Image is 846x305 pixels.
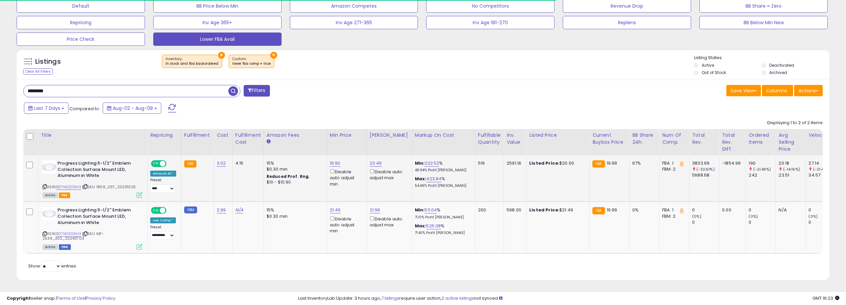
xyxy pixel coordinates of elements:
a: 322.52 [424,160,439,167]
small: FBA [592,207,605,214]
div: % [415,207,470,219]
div: 0 [692,219,719,225]
button: Repricing [17,16,145,29]
small: (-32.61%) [696,167,714,172]
div: $10 - $10.90 [267,180,322,185]
a: 511.04 [424,207,437,213]
div: FBM: 2 [662,213,684,219]
span: Inventory : [166,56,218,66]
a: B07NGZG9HX [56,231,81,237]
div: 0 [692,207,719,213]
a: 21.49 [330,207,341,213]
small: (0%) [692,214,701,219]
div: % [415,223,470,235]
span: Custom: [232,56,271,66]
span: All listings currently available for purchase on Amazon [43,244,58,250]
button: Lower FBA Avail [153,33,282,46]
span: Columns [766,87,787,94]
div: lower fba comp = true [232,61,271,66]
b: Progress Lighting 5-1/2" Emblem Collection Surface Mount LED, Aluminum in White [58,160,138,181]
a: 3.02 [217,160,226,167]
button: × [218,52,225,59]
div: 242 [749,172,776,178]
small: (-21.49%) [753,167,771,172]
b: Min: [415,207,425,213]
label: Deactivated [769,62,794,68]
div: Amazon Fees [267,132,324,139]
div: [PERSON_NAME] [370,132,409,139]
div: N/A [779,207,800,213]
div: 598.00 [507,207,521,213]
span: Show: entries [28,263,76,269]
div: 15% [267,207,322,213]
div: 0 [749,207,776,213]
img: 31DfbbSbcyL._SL40_.jpg [43,160,56,174]
div: Title [41,132,145,139]
span: FBM [59,244,71,250]
div: 2591.16 [507,160,521,166]
p: 48.94% Profit [PERSON_NAME] [415,168,470,173]
div: ASIN: [43,207,142,249]
button: Inv Age 365+ [153,16,282,29]
label: Archived [769,70,787,75]
div: -1854.99 [722,160,741,166]
div: FBA: 1 [662,160,684,166]
b: Reduced Prof. Rng. [267,174,310,179]
th: The percentage added to the cost of goods (COGS) that forms the calculator for Min & Max prices. [412,129,475,155]
p: 54.49% Profit [PERSON_NAME] [415,184,470,188]
button: Save View [726,85,761,96]
div: 20.18 [779,160,805,166]
div: 0 [808,207,835,213]
div: Displaying 1 to 2 of 2 items [767,120,823,126]
div: Cost [217,132,230,139]
div: FBA: 1 [662,207,684,213]
span: All listings currently available for purchase on Amazon [43,192,58,198]
a: 23.49 [370,160,382,167]
div: Min Price [330,132,364,139]
div: Total Rev. [692,132,716,146]
div: in stock and fba backordered [166,61,218,66]
p: 71.10% Profit [PERSON_NAME] [415,215,470,220]
button: × [270,52,277,59]
span: FBA [59,192,70,198]
button: Replens [563,16,691,29]
span: | SKU: MF-2536_302_20240703 [43,231,104,241]
b: Listed Price: [529,207,559,213]
span: Aug-02 - Aug-08 [113,105,153,112]
div: Amazon AI * [150,171,176,177]
p: 71.40% Profit [PERSON_NAME] [415,231,470,235]
b: Listed Price: [529,160,559,166]
span: OFF [166,208,176,213]
span: OFF [166,161,176,167]
span: 19.99 [607,160,617,166]
a: Terms of Use [57,295,85,301]
div: Fulfillment [184,132,211,139]
a: B07NGZG9HX [56,184,81,190]
a: Privacy Policy [86,295,115,301]
a: 2 active listings [441,295,474,301]
span: 19.99 [607,207,617,213]
div: $21.49 [529,207,584,213]
button: BB Below Min New [699,16,828,29]
div: Last InventoryLab Update: 3 hours ago, require user action, not synced. [298,295,839,302]
div: Repricing [150,132,179,139]
div: Disable auto adjust max [370,215,407,228]
div: $20.00 [529,160,584,166]
small: Amazon Fees. [267,139,271,145]
small: FBA [184,160,196,168]
div: $0.30 min [267,166,322,172]
a: 2.99 [217,207,226,213]
button: Actions [794,85,823,96]
div: FBM: 2 [662,166,684,172]
div: Num of Comp. [662,132,686,146]
div: Disable auto adjust min [330,215,362,234]
div: ASIN: [43,160,142,197]
div: 23.51 [779,172,805,178]
div: seller snap | | [7,295,115,302]
div: 0.00 [722,207,741,213]
button: Inv Age 271-365 [290,16,418,29]
a: 21.99 [370,207,380,213]
span: 2025-08-16 16:23 GMT [812,295,839,301]
small: FBA [592,160,605,168]
small: (-14.16%) [783,167,800,172]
